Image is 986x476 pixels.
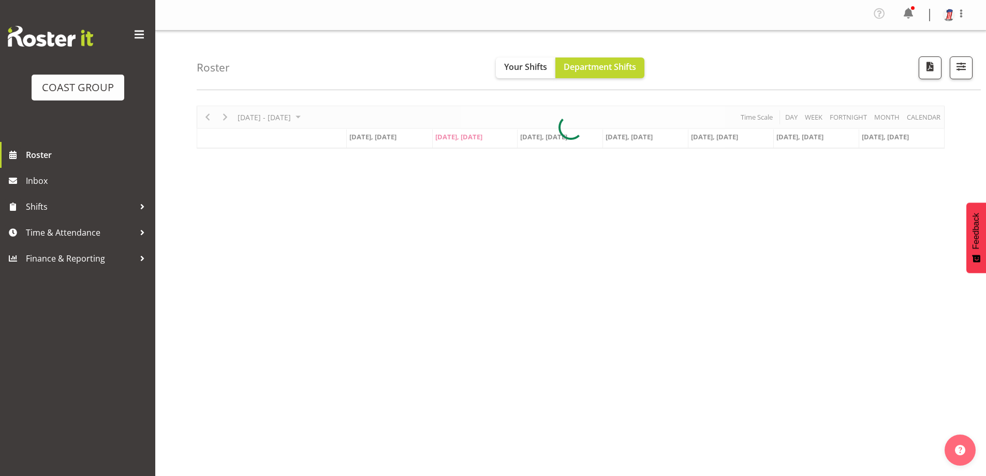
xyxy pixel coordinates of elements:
[555,57,644,78] button: Department Shifts
[42,80,114,95] div: COAST GROUP
[8,26,93,47] img: Rosterit website logo
[950,56,973,79] button: Filter Shifts
[943,9,955,21] img: harley-wongpayuke2a02cfbbb7d6b0b72bf82c4d2da330d.png
[197,62,230,74] h4: Roster
[966,203,986,273] button: Feedback - Show survey
[26,251,135,266] span: Finance & Reporting
[955,445,965,455] img: help-xxl-2.png
[564,61,636,73] span: Department Shifts
[504,61,547,73] span: Your Shifts
[919,56,941,79] button: Download a PDF of the roster according to the set date range.
[972,213,981,249] span: Feedback
[496,57,555,78] button: Your Shifts
[26,225,135,240] span: Time & Attendance
[26,173,150,189] span: Inbox
[26,147,150,163] span: Roster
[26,199,135,214] span: Shifts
